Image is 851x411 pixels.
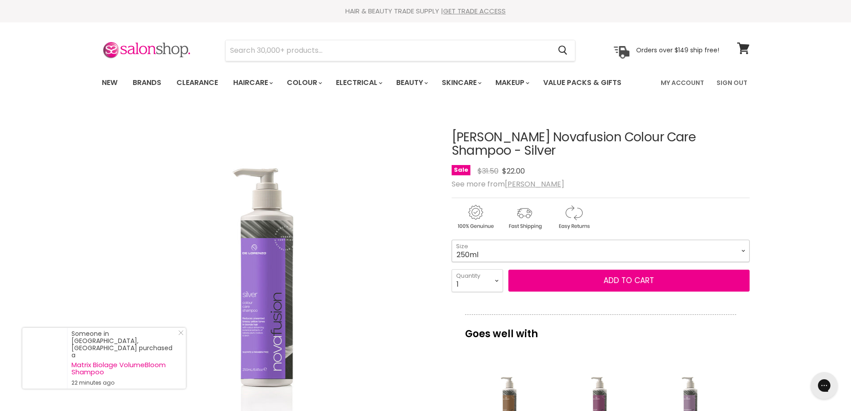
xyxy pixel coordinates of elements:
a: Matrix Biolage VolumeBloom Shampoo [71,361,177,376]
svg: Close Icon [178,330,184,335]
img: returns.gif [550,203,597,231]
div: HAIR & BEAUTY TRADE SUPPLY | [91,7,761,16]
select: Quantity [452,269,503,292]
h1: [PERSON_NAME] Novafusion Colour Care Shampoo - Silver [452,131,750,158]
ul: Main menu [95,70,642,96]
a: Colour [280,73,327,92]
a: Sign Out [711,73,753,92]
button: Search [551,40,575,61]
a: Electrical [329,73,388,92]
span: $22.00 [502,166,525,176]
iframe: Gorgias live chat messenger [806,369,842,402]
nav: Main [91,70,761,96]
form: Product [225,40,575,61]
p: Orders over $149 ship free! [636,46,719,54]
a: Visit product page [22,328,67,389]
a: Brands [126,73,168,92]
span: Add to cart [604,275,654,286]
a: Beauty [390,73,433,92]
a: Haircare [226,73,278,92]
a: New [95,73,124,92]
a: Skincare [435,73,487,92]
small: 22 minutes ago [71,379,177,386]
a: Makeup [489,73,535,92]
span: $31.50 [478,166,499,176]
a: Value Packs & Gifts [537,73,628,92]
button: Add to cart [508,270,750,292]
img: genuine.gif [452,203,499,231]
a: Clearance [170,73,225,92]
a: My Account [655,73,709,92]
span: Sale [452,165,470,175]
img: shipping.gif [501,203,548,231]
a: [PERSON_NAME] [505,179,564,189]
p: Goes well with [465,314,736,344]
a: Close Notification [175,330,184,339]
a: GET TRADE ACCESS [443,6,506,16]
span: See more from [452,179,564,189]
input: Search [226,40,551,61]
div: Someone in [GEOGRAPHIC_DATA], [GEOGRAPHIC_DATA] purchased a [71,330,177,386]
